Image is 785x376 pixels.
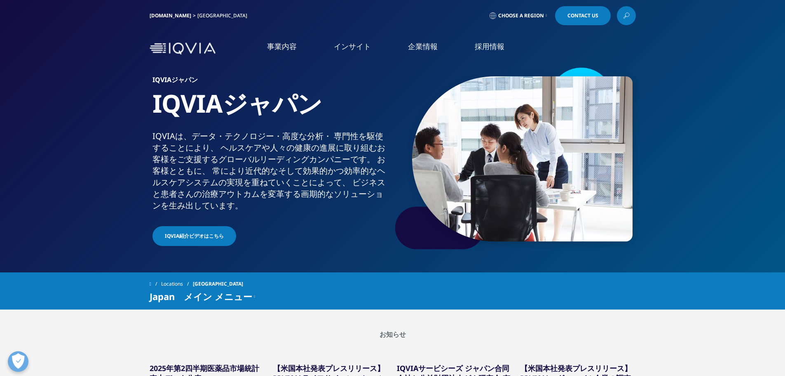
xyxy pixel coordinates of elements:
span: Choose a Region [498,12,544,19]
a: [DOMAIN_NAME] [150,12,191,19]
nav: Primary [219,29,636,68]
div: IQVIAは、​データ・​テクノロジー・​高度な​分析・​ 専門性を​駆使する​ことに​より、​ ヘルスケアや​人々の​健康の​進展に​取り組む​お客様を​ご支援​する​グローバル​リーディング... [152,130,389,211]
span: Contact Us [567,13,598,18]
a: Contact Us [555,6,611,25]
button: 優先設定センターを開く [8,351,28,372]
h6: IQVIAジャパン [152,76,389,88]
img: 873_asian-businesspeople-meeting-in-office.jpg [412,76,633,241]
h1: IQVIAジャパン [152,88,389,130]
div: [GEOGRAPHIC_DATA] [197,12,251,19]
span: [GEOGRAPHIC_DATA] [193,277,243,291]
span: Japan メイン メニュー [150,291,252,301]
a: インサイト [334,41,371,52]
a: IQVIA紹介ビデオはこちら [152,226,236,246]
span: IQVIA紹介ビデオはこちら [165,232,224,240]
a: Locations [161,277,193,291]
a: 企業情報 [408,41,438,52]
a: 事業内容 [267,41,297,52]
h2: お知らせ [150,330,636,338]
a: 採用情報 [475,41,504,52]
